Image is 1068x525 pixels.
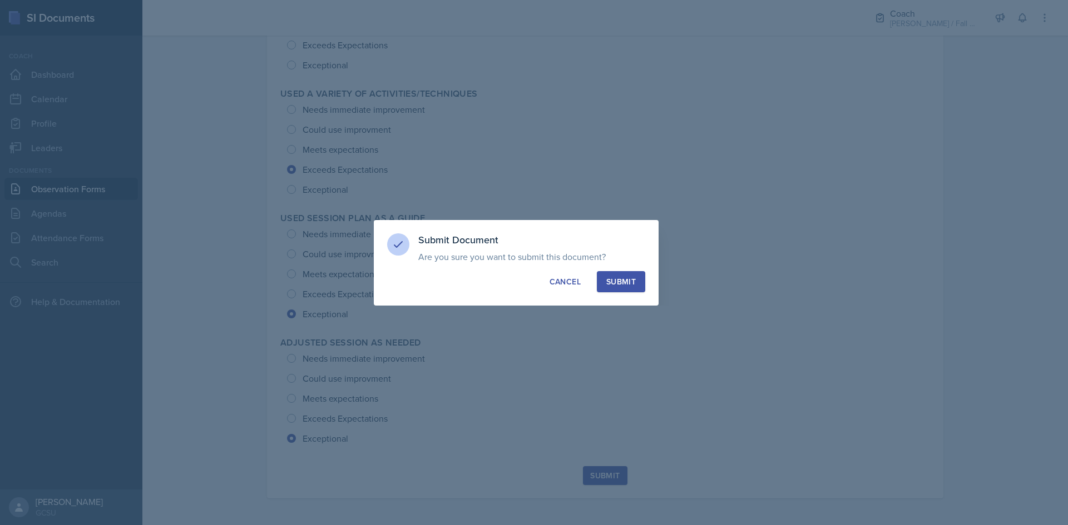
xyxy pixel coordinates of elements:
[540,271,590,292] button: Cancel
[606,276,636,287] div: Submit
[597,271,645,292] button: Submit
[550,276,581,287] div: Cancel
[418,251,645,262] p: Are you sure you want to submit this document?
[418,233,645,247] h3: Submit Document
